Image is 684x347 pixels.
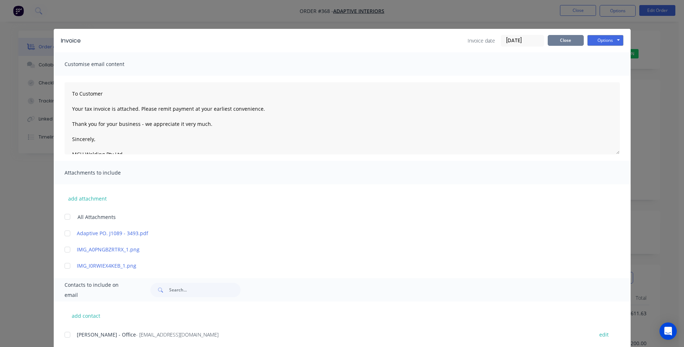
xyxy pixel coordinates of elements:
[136,331,219,338] span: - [EMAIL_ADDRESS][DOMAIN_NAME]
[65,82,620,154] textarea: To Customer Your tax invoice is attached. Please remit payment at your earliest convenience. Than...
[65,193,110,204] button: add attachment
[169,283,240,297] input: Search...
[65,310,108,321] button: add contact
[78,213,116,221] span: All Attachments
[77,246,586,253] a: IMG_A0PNGBZRTRX_1.png
[65,280,133,300] span: Contacts to include on email
[77,229,586,237] a: Adaptive PO. J1089 - 3493.pdf
[77,262,586,269] a: IMG_I0RWIEX4KEB_1.png
[61,36,81,45] div: Invoice
[595,330,613,339] button: edit
[468,37,495,44] span: Invoice date
[587,35,623,46] button: Options
[659,322,677,340] div: Open Intercom Messenger
[548,35,584,46] button: Close
[77,331,136,338] span: [PERSON_NAME] - Office
[65,168,144,178] span: Attachments to include
[65,59,144,69] span: Customise email content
